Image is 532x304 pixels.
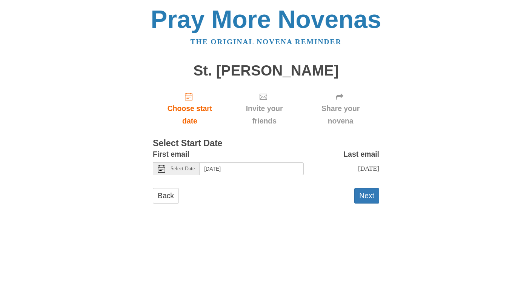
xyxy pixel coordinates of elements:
[234,102,294,127] span: Invite your friends
[191,38,342,46] a: The original novena reminder
[302,86,379,131] div: Click "Next" to confirm your start date first.
[309,102,372,127] span: Share your novena
[153,63,379,79] h1: St. [PERSON_NAME]
[358,165,379,172] span: [DATE]
[160,102,219,127] span: Choose start date
[153,86,227,131] a: Choose start date
[227,86,302,131] div: Click "Next" to confirm your start date first.
[354,188,379,204] button: Next
[151,5,381,33] a: Pray More Novenas
[343,148,379,160] label: Last email
[153,188,179,204] a: Back
[171,166,195,171] span: Select Date
[153,148,189,160] label: First email
[153,139,379,148] h3: Select Start Date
